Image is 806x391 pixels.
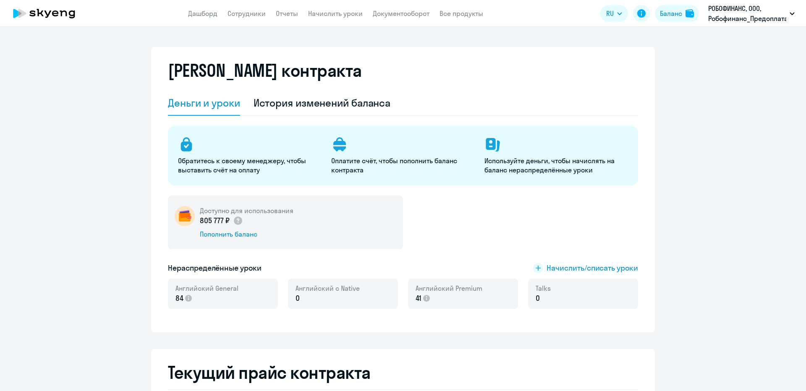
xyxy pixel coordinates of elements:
[296,293,300,304] span: 0
[276,9,298,18] a: Отчеты
[254,96,391,109] div: История изменений баланса
[416,284,482,293] span: Английский Premium
[606,8,614,18] span: RU
[536,293,540,304] span: 0
[484,156,628,175] p: Используйте деньги, чтобы начислять на баланс нераспределённые уроки
[175,293,183,304] span: 84
[655,5,699,22] button: Балансbalance
[373,9,429,18] a: Документооборот
[188,9,217,18] a: Дашборд
[660,8,682,18] div: Баланс
[708,3,786,23] p: РОБОФИНАНС, ООО, Робофинанс_Предоплата_Договор_2025 год.
[547,263,638,274] span: Начислить/списать уроки
[200,206,293,215] h5: Доступно для использования
[200,229,293,239] div: Пополнить баланс
[178,156,321,175] p: Обратитесь к своему менеджеру, чтобы выставить счёт на оплату
[331,156,474,175] p: Оплатите счёт, чтобы пополнить баланс контракта
[296,284,360,293] span: Английский с Native
[168,60,362,81] h2: [PERSON_NAME] контракта
[440,9,483,18] a: Все продукты
[416,293,421,304] span: 41
[175,206,195,226] img: wallet-circle.png
[168,362,638,383] h2: Текущий прайс контракта
[600,5,628,22] button: RU
[536,284,551,293] span: Talks
[168,263,262,274] h5: Нераспределённые уроки
[168,96,240,109] div: Деньги и уроки
[704,3,799,23] button: РОБОФИНАНС, ООО, Робофинанс_Предоплата_Договор_2025 год.
[228,9,266,18] a: Сотрудники
[686,9,694,18] img: balance
[200,215,243,226] p: 805 777 ₽
[308,9,363,18] a: Начислить уроки
[175,284,238,293] span: Английский General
